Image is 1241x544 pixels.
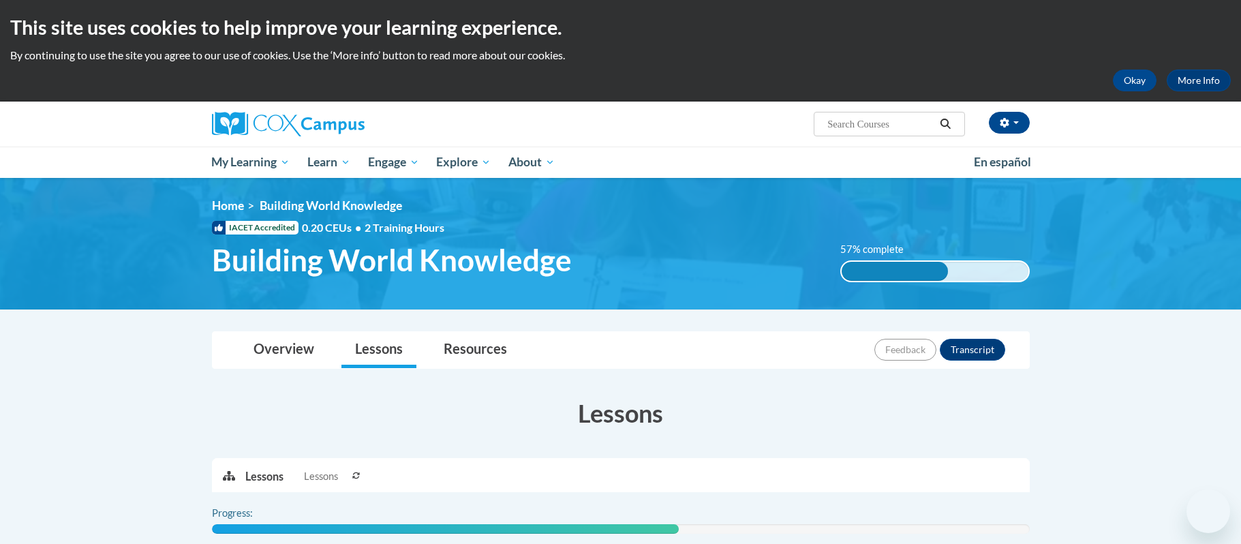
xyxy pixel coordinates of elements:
[940,339,1005,361] button: Transcript
[974,155,1031,169] span: En español
[500,147,564,178] a: About
[260,198,402,213] span: Building World Knowledge
[427,147,500,178] a: Explore
[245,469,284,484] p: Lessons
[10,48,1231,63] p: By continuing to use the site you agree to our use of cookies. Use the ‘More info’ button to read...
[240,332,328,368] a: Overview
[212,112,471,136] a: Cox Campus
[191,147,1050,178] div: Main menu
[298,147,359,178] a: Learn
[508,154,555,170] span: About
[436,154,491,170] span: Explore
[1186,489,1230,533] iframe: Button to launch messaging window
[989,112,1030,134] button: Account Settings
[965,148,1040,177] a: En español
[430,332,521,368] a: Resources
[212,112,365,136] img: Cox Campus
[365,221,444,234] span: 2 Training Hours
[212,221,298,235] span: IACET Accredited
[10,14,1231,41] h2: This site uses cookies to help improve your learning experience.
[1167,70,1231,91] a: More Info
[935,116,955,132] button: Search
[359,147,428,178] a: Engage
[842,262,948,281] div: 57% complete
[212,242,572,278] span: Building World Knowledge
[212,198,244,213] a: Home
[304,469,338,484] span: Lessons
[341,332,416,368] a: Lessons
[355,221,361,234] span: •
[212,506,290,521] label: Progress:
[203,147,299,178] a: My Learning
[307,154,350,170] span: Learn
[840,242,919,257] label: 57% complete
[302,220,365,235] span: 0.20 CEUs
[212,396,1030,430] h3: Lessons
[874,339,936,361] button: Feedback
[826,116,935,132] input: Search Courses
[1113,70,1156,91] button: Okay
[211,154,290,170] span: My Learning
[368,154,419,170] span: Engage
